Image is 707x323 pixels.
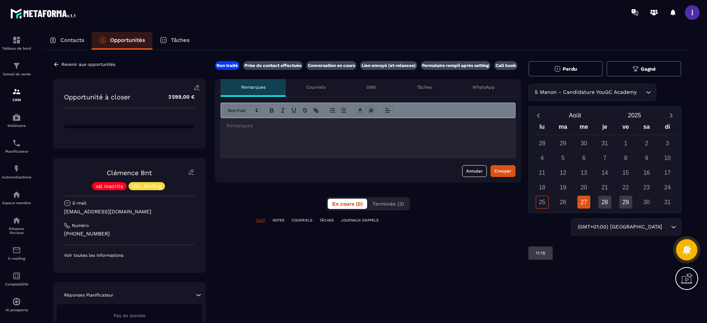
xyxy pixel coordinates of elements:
[490,165,516,177] button: Envoyer
[2,256,31,260] p: E-mailing
[496,63,516,68] p: Call book
[553,122,574,135] div: ma
[161,90,195,104] p: 2 599,00 €
[462,165,487,177] button: Annuler
[132,184,161,189] p: VSL Mailing
[2,107,31,133] a: automationsautomationsWebinaire
[2,149,31,153] p: Planificateur
[2,72,31,76] p: Tunnel de vente
[12,164,21,173] img: automations
[563,66,577,72] span: Perdu
[661,196,674,209] div: 31
[64,292,113,298] p: Réponses Planificateur
[605,109,664,122] button: Open years overlay
[619,137,632,150] div: 1
[598,196,611,209] div: 28
[42,32,92,50] a: Contacts
[556,166,569,179] div: 12
[536,181,549,194] div: 18
[615,122,636,135] div: ve
[661,137,674,150] div: 3
[2,98,31,102] p: CRM
[60,37,84,43] p: Contacts
[372,201,404,207] span: Terminés (3)
[110,37,145,43] p: Opportunités
[664,223,669,231] input: Search for option
[2,82,31,107] a: formationformationCRM
[96,184,123,189] p: vsl inscrits
[2,46,31,50] p: Tableau de bord
[64,93,130,101] p: Opportunité à closer
[12,190,21,199] img: automations
[2,227,31,235] p: Réseaux Sociaux
[556,137,569,150] div: 29
[661,181,674,194] div: 24
[640,166,653,179] div: 16
[12,216,21,225] img: social-network
[661,152,674,164] div: 10
[2,201,31,205] p: Espace membre
[2,175,31,179] p: Automatisations
[73,200,87,206] p: E-mail
[2,308,31,312] p: IA prospects
[368,199,408,209] button: Terminés (3)
[256,218,265,223] p: TOUT
[577,137,590,150] div: 30
[664,110,678,120] button: Next month
[533,88,639,96] span: S Manon - Candidature YouGC Academy
[598,181,611,194] div: 21
[577,196,590,209] div: 27
[2,30,31,56] a: formationformationTableau de bord
[606,61,681,77] button: Gagné
[619,196,632,209] div: 29
[577,152,590,164] div: 6
[10,7,77,20] img: logo
[2,240,31,266] a: emailemailE-mailing
[636,122,657,135] div: sa
[577,181,590,194] div: 20
[92,32,152,50] a: Opportunités
[640,152,653,164] div: 9
[528,84,656,101] div: Search for option
[556,181,569,194] div: 19
[320,218,334,223] p: TÂCHES
[545,109,605,122] button: Open months overlay
[619,181,632,194] div: 22
[2,159,31,185] a: automationsautomationsAutomatisations
[61,62,115,67] p: Revenir aux opportunités
[64,252,195,258] p: Voir toutes les informations
[532,122,678,209] div: Calendar wrapper
[657,122,678,135] div: di
[528,61,603,77] button: Perdu
[598,152,611,164] div: 7
[532,122,553,135] div: lu
[332,201,363,207] span: En cours (0)
[640,196,653,209] div: 30
[341,218,379,223] p: JOURNAUX D'APPELS
[536,250,545,256] p: 11:15
[2,133,31,159] a: schedulerschedulerPlanificateur
[2,282,31,286] p: Comptabilité
[2,56,31,82] a: formationformationTunnel de vente
[64,230,195,237] p: [PHONE_NUMBER]
[12,139,21,148] img: scheduler
[272,218,284,223] p: NOTES
[532,137,678,209] div: Calendar days
[12,61,21,70] img: formation
[495,167,511,175] div: Envoyer
[12,87,21,96] img: formation
[556,196,569,209] div: 26
[12,246,21,255] img: email
[2,124,31,128] p: Webinaire
[12,36,21,45] img: formation
[640,137,653,150] div: 2
[12,113,21,122] img: automations
[640,181,653,194] div: 23
[2,210,31,240] a: social-networksocial-networkRéseaux Sociaux
[536,137,549,150] div: 28
[536,196,549,209] div: 25
[472,84,495,90] p: WhatsApp
[2,185,31,210] a: automationsautomationsEspace membre
[241,84,265,90] p: Remarques
[576,223,664,231] span: (GMT+01:00) [GEOGRAPHIC_DATA]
